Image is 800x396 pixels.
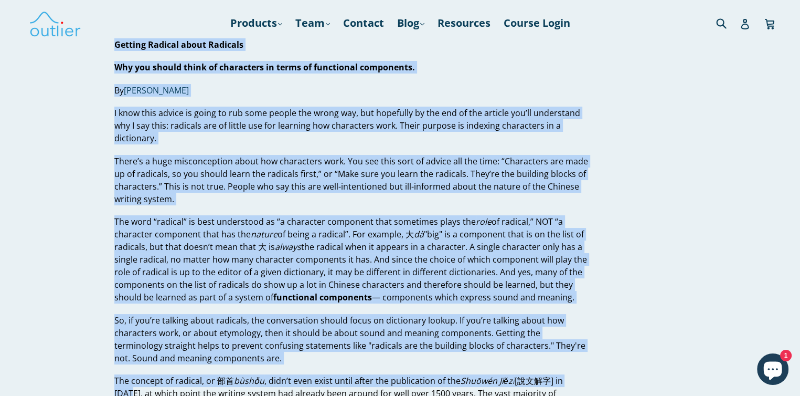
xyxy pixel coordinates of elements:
[114,61,415,73] strong: Why you should think of characters in terms of functional components.
[392,14,430,33] a: Blog
[114,215,588,304] p: The word “radical” is best understood as “a character component that sometimes plays the of radic...
[114,314,588,364] p: So, if you’re talking about radicals, the conversation should focus on dictionary lookup. If you’...
[275,241,301,253] em: always
[461,375,515,387] em: Shuōwén Jiězì
[251,228,278,240] em: nature
[432,14,496,33] a: Resources
[114,84,588,97] p: By
[338,14,389,33] a: Contact
[476,216,492,227] em: role
[754,353,792,388] inbox-online-store-chat: Shopify online store chat
[29,8,81,38] img: Outlier Linguistics
[414,228,424,240] em: dà
[234,375,264,387] em: bùshǒu
[225,14,287,33] a: Products
[114,107,588,144] p: I know this advice is going to rub some people the wrong way, but hopefully by the end of the art...
[114,155,588,205] p: There’s a huge misconception about how characters work. You see this sort of advice all the time:...
[713,12,742,34] input: Search
[290,14,335,33] a: Team
[498,14,575,33] a: Course Login
[273,291,372,303] strong: functional components
[124,85,189,97] a: [PERSON_NAME]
